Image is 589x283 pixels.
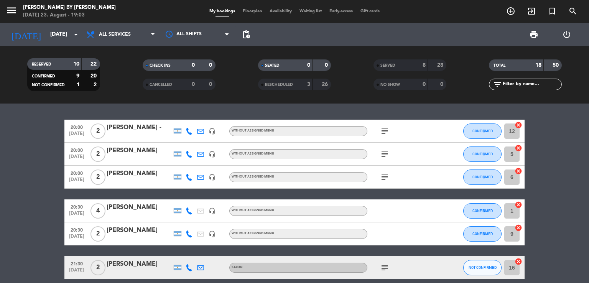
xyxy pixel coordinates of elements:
span: pending_actions [242,30,251,39]
span: print [529,30,538,39]
span: CONFIRMED [472,175,493,179]
span: SALON [232,266,243,269]
strong: 0 [192,82,195,87]
i: cancel [515,224,522,232]
i: filter_list [493,80,502,89]
strong: 0 [209,63,214,68]
span: [DATE] [67,268,86,276]
div: [PERSON_NAME] [107,259,172,269]
i: headset_mic [209,174,216,181]
span: Floorplan [239,9,266,13]
i: arrow_drop_down [71,30,81,39]
div: [PERSON_NAME] [107,146,172,156]
span: CONFIRMED [472,129,493,133]
div: [PERSON_NAME] by [PERSON_NAME] [23,4,116,12]
span: RESCHEDULED [265,83,293,87]
div: LOG OUT [550,23,583,46]
span: NOT CONFIRMED [32,83,65,87]
i: [DATE] [6,26,46,43]
strong: 0 [325,63,329,68]
strong: 20 [90,73,98,79]
span: Early-access [326,9,357,13]
span: 2 [90,146,105,162]
input: Filter by name... [502,80,561,89]
span: 2 [90,260,105,275]
i: cancel [515,167,522,175]
i: headset_mic [209,128,216,135]
i: cancel [515,258,522,265]
span: Without assigned menu [232,175,274,178]
span: 2 [90,123,105,139]
div: [PERSON_NAME] [107,169,172,179]
button: CONFIRMED [463,226,502,242]
strong: 22 [90,61,98,67]
button: NOT CONFIRMED [463,260,502,275]
span: Gift cards [357,9,383,13]
strong: 8 [423,63,426,68]
strong: 0 [307,63,310,68]
span: 20:30 [67,225,86,234]
div: [DATE] 23. August - 19:03 [23,12,116,19]
span: 20:30 [67,202,86,211]
span: CONFIRMED [472,152,493,156]
span: [DATE] [67,177,86,186]
i: cancel [515,201,522,209]
strong: 50 [553,63,560,68]
i: subject [380,150,389,159]
span: Waiting list [296,9,326,13]
i: menu [6,5,17,16]
span: CONFIRMED [472,209,493,213]
span: SERVED [380,64,395,67]
span: All services [99,32,131,37]
button: CONFIRMED [463,146,502,162]
span: TOTAL [494,64,505,67]
strong: 0 [209,82,214,87]
strong: 9 [76,73,79,79]
span: CONFIRMED [472,232,493,236]
button: menu [6,5,17,19]
strong: 26 [322,82,329,87]
i: headset_mic [209,207,216,214]
strong: 10 [73,61,79,67]
span: 20:00 [67,122,86,131]
strong: 1 [77,82,80,87]
i: cancel [515,144,522,152]
span: 2 [90,169,105,185]
span: [DATE] [67,154,86,163]
i: headset_mic [209,151,216,158]
span: RESERVED [32,63,51,66]
strong: 0 [192,63,195,68]
strong: 18 [535,63,541,68]
i: subject [380,173,389,182]
strong: 28 [437,63,445,68]
span: NOT CONFIRMED [469,265,497,270]
span: Without assigned menu [232,129,274,132]
span: Without assigned menu [232,209,274,212]
span: Without assigned menu [232,152,274,155]
i: power_settings_new [562,30,571,39]
i: subject [380,263,389,272]
i: headset_mic [209,230,216,237]
span: [DATE] [67,211,86,220]
i: exit_to_app [527,7,536,16]
span: My bookings [206,9,239,13]
span: Without assigned menu [232,232,274,235]
div: [PERSON_NAME] [107,225,172,235]
i: subject [380,127,389,136]
i: cancel [515,121,522,129]
button: CONFIRMED [463,123,502,139]
span: [DATE] [67,234,86,243]
strong: 3 [307,82,310,87]
span: CHECK INS [150,64,171,67]
div: [PERSON_NAME] - [107,123,172,133]
span: 2 [90,226,105,242]
span: CONFIRMED [32,74,55,78]
span: Availability [266,9,296,13]
span: 20:00 [67,145,86,154]
strong: 2 [94,82,98,87]
span: NO SHOW [380,83,400,87]
button: CONFIRMED [463,203,502,219]
i: turned_in_not [548,7,557,16]
span: [DATE] [67,131,86,140]
span: 4 [90,203,105,219]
